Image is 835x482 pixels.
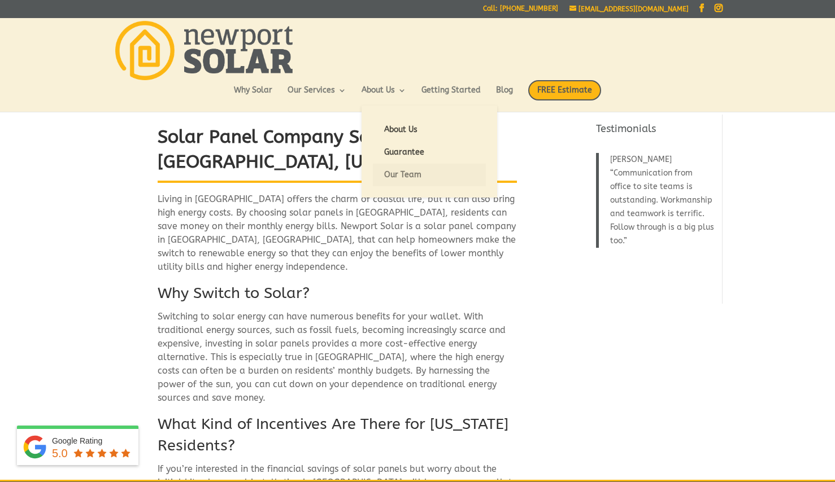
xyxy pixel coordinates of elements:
[373,164,486,186] a: Our Team
[362,86,406,106] a: About Us
[158,414,517,462] h2: What Kind of Incentives Are There for [US_STATE] Residents?
[234,86,272,106] a: Why Solar
[158,192,517,283] p: Living in [GEOGRAPHIC_DATA] offers the charm of coastal life, but it can also bring high energy c...
[373,141,486,164] a: Guarantee
[52,447,68,459] span: 5.0
[528,80,601,112] a: FREE Estimate
[115,21,293,80] img: Newport Solar | Solar Energy Optimized.
[596,122,715,142] h4: Testimonials
[52,435,133,446] div: Google Rating
[569,5,689,13] a: [EMAIL_ADDRESS][DOMAIN_NAME]
[158,126,438,173] strong: Solar Panel Company Servicing [GEOGRAPHIC_DATA], [US_STATE]
[610,155,672,164] span: [PERSON_NAME]
[373,119,486,141] a: About Us
[288,86,346,106] a: Our Services
[421,86,481,106] a: Getting Started
[528,80,601,100] span: FREE Estimate
[158,310,517,414] p: Switching to solar energy can have numerous benefits for your wallet. With traditional energy sou...
[483,5,558,17] a: Call: [PHONE_NUMBER]
[596,153,715,248] blockquote: Communication from office to site teams is outstanding. Workmanship and teamwork is terrific. Fol...
[496,86,513,106] a: Blog
[158,283,517,310] h2: Why Switch to Solar?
